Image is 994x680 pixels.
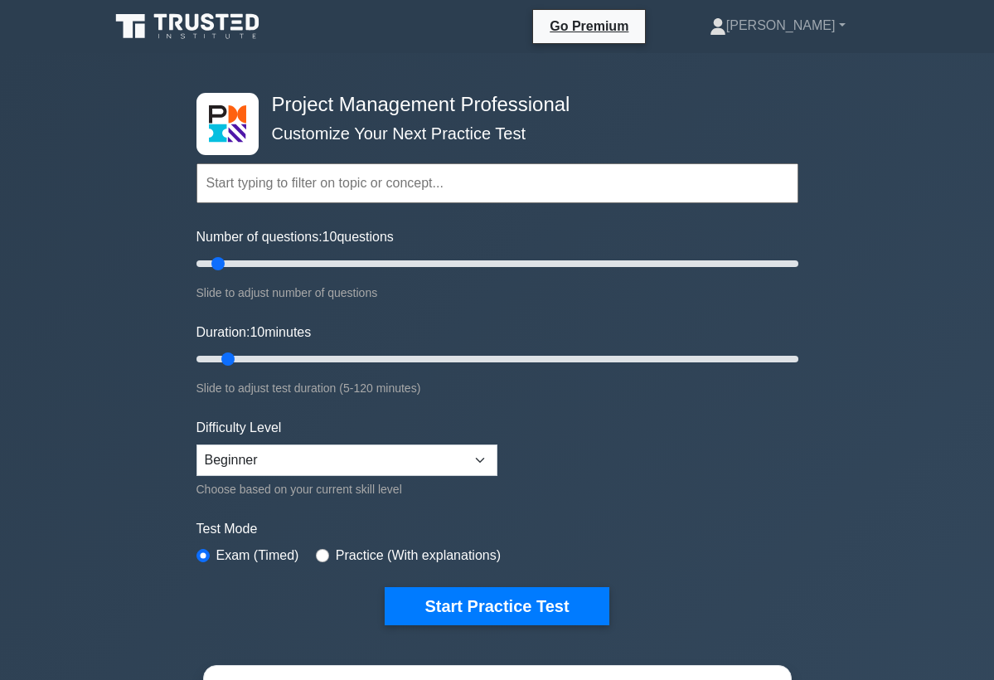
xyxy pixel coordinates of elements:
label: Test Mode [196,519,798,539]
div: Choose based on your current skill level [196,479,497,499]
a: Go Premium [540,16,638,36]
a: [PERSON_NAME] [670,9,885,42]
span: 10 [250,325,264,339]
div: Slide to adjust test duration (5-120 minutes) [196,378,798,398]
label: Difficulty Level [196,418,282,438]
label: Practice (With explanations) [336,546,501,566]
h4: Project Management Professional [265,93,717,117]
input: Start typing to filter on topic or concept... [196,163,798,203]
div: Slide to adjust number of questions [196,283,798,303]
label: Exam (Timed) [216,546,299,566]
label: Duration: minutes [196,323,312,342]
button: Start Practice Test [385,587,609,625]
label: Number of questions: questions [196,227,394,247]
span: 10 [322,230,337,244]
